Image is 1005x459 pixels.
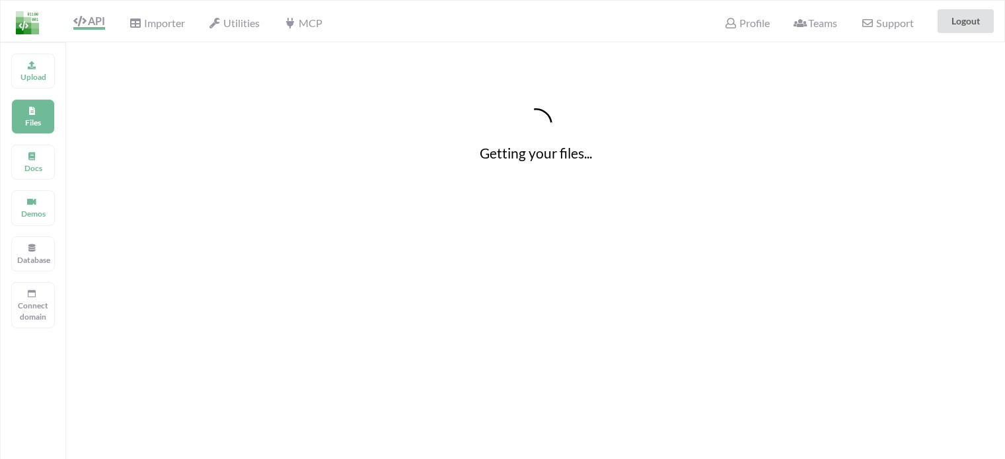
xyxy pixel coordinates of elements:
span: Support [861,18,913,28]
span: MCP [283,17,322,29]
p: Demos [17,208,49,219]
button: Logout [938,9,994,33]
p: Connect domain [17,300,49,322]
span: Profile [724,17,769,29]
span: Utilities [209,17,260,29]
p: Database [17,254,49,265]
span: Importer [129,17,184,29]
p: Files [17,117,49,128]
span: API [73,15,105,27]
span: Teams [794,17,837,29]
img: LogoIcon.png [16,11,39,34]
p: Docs [17,162,49,174]
h4: Getting your files... [66,145,1005,161]
p: Upload [17,71,49,83]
